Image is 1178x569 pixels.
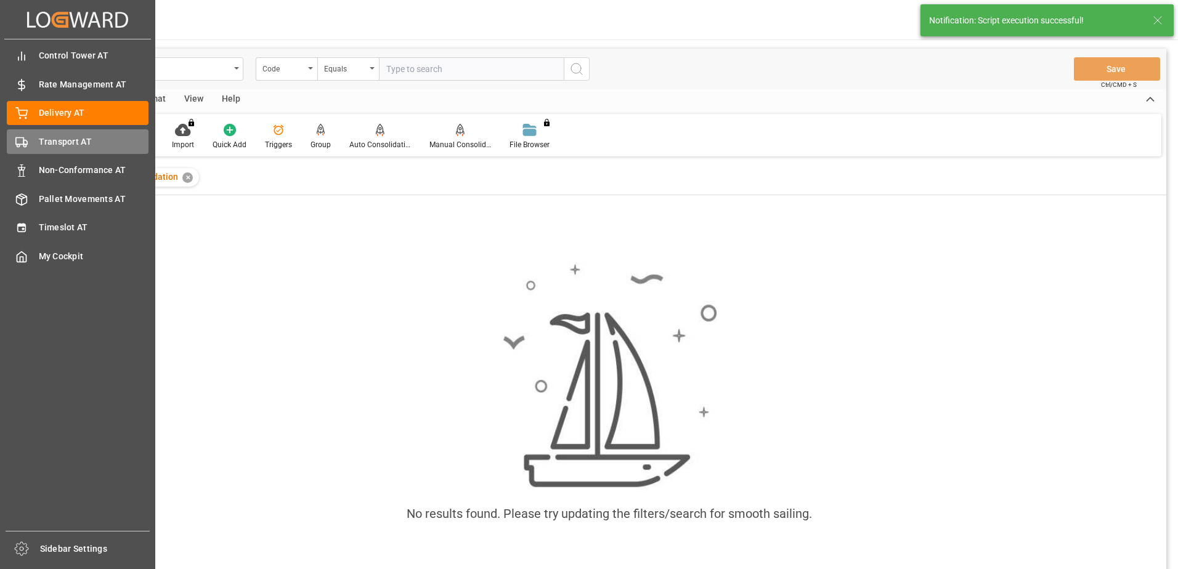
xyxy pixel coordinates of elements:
[213,89,250,110] div: Help
[7,158,148,182] a: Non-Conformance AT
[39,193,149,206] span: Pallet Movements AT
[311,139,331,150] div: Group
[7,187,148,211] a: Pallet Movements AT
[7,129,148,153] a: Transport AT
[429,139,491,150] div: Manual Consolidation
[182,172,193,183] div: ✕
[1101,80,1137,89] span: Ctrl/CMD + S
[317,57,379,81] button: open menu
[39,49,149,62] span: Control Tower AT
[379,57,564,81] input: Type to search
[929,14,1141,27] div: Notification: Script execution successful!
[39,135,149,148] span: Transport AT
[7,44,148,68] a: Control Tower AT
[349,139,411,150] div: Auto Consolidation
[324,60,366,75] div: Equals
[40,543,150,555] span: Sidebar Settings
[7,216,148,240] a: Timeslot AT
[39,221,149,234] span: Timeslot AT
[256,57,317,81] button: open menu
[213,139,246,150] div: Quick Add
[502,262,717,490] img: smooth_sailing.jpeg
[407,504,812,523] div: No results found. Please try updating the filters/search for smooth sailing.
[175,89,213,110] div: View
[262,60,304,75] div: Code
[1074,57,1160,81] button: Save
[39,78,149,91] span: Rate Management AT
[39,164,149,177] span: Non-Conformance AT
[7,101,148,125] a: Delivery AT
[564,57,590,81] button: search button
[39,250,149,263] span: My Cockpit
[265,139,292,150] div: Triggers
[7,72,148,96] a: Rate Management AT
[39,107,149,119] span: Delivery AT
[7,244,148,268] a: My Cockpit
